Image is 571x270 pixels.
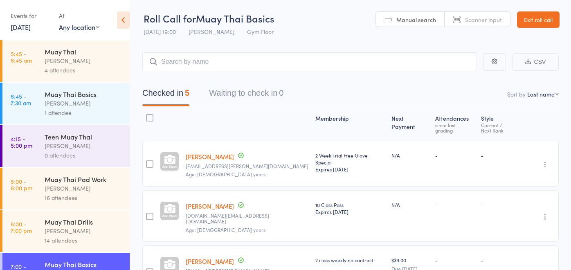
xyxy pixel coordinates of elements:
button: CSV [512,53,559,71]
time: 5:00 - 6:00 pm [11,178,32,191]
a: 5:45 -6:45 amMuay Thai[PERSON_NAME]4 attendees [2,40,130,82]
div: 10 Class Pass [315,201,385,215]
div: Last name [527,90,555,98]
div: - [435,152,474,159]
div: Events for [11,9,51,22]
span: Muay Thai Basics [196,11,274,25]
span: Scanner input [465,16,502,24]
button: Checked in5 [142,84,189,106]
span: Age: [DEMOGRAPHIC_DATA] years [186,226,265,233]
div: 5 [185,88,189,97]
div: [PERSON_NAME] [45,99,123,108]
a: 6:00 -7:00 pmMuay Thai Drills[PERSON_NAME]14 attendees [2,210,130,252]
div: - [481,152,526,159]
div: [PERSON_NAME] [45,226,123,236]
a: [PERSON_NAME] [186,202,234,210]
div: [PERSON_NAME] [45,184,123,193]
div: 0 attendees [45,151,123,160]
span: [DATE] 19:00 [144,27,176,36]
div: N/A [391,152,429,159]
div: Muay Thai Basics [45,90,123,99]
a: [DATE] [11,22,31,32]
div: Expires [DATE] [315,166,385,173]
div: Muay Thai [45,47,123,56]
time: 6:00 - 7:00 pm [11,220,32,234]
div: - [481,201,526,208]
small: Kieran.rich.kr@gmail.com [186,213,309,225]
div: - [435,256,474,263]
div: [PERSON_NAME] [45,141,123,151]
a: 6:45 -7:30 amMuay Thai Basics[PERSON_NAME]1 attendee [2,83,130,124]
a: 5:00 -6:00 pmMuay Thai Pad Work[PERSON_NAME]16 attendees [2,168,130,209]
div: - [435,201,474,208]
div: N/A [391,201,429,208]
div: since last grading [435,122,474,133]
div: 16 attendees [45,193,123,202]
div: Membership [312,110,388,137]
div: - [481,256,526,263]
div: Next Payment [388,110,432,137]
div: Current / Next Rank [481,122,526,133]
div: Muay Thai Drills [45,217,123,226]
span: [PERSON_NAME] [189,27,234,36]
span: Age: [DEMOGRAPHIC_DATA] years [186,171,265,178]
div: 1 attendee [45,108,123,117]
time: 5:45 - 6:45 am [11,50,32,63]
div: 4 attendees [45,65,123,75]
div: 2 class weekly no contract [315,256,385,263]
a: [PERSON_NAME] [186,257,234,265]
button: Waiting to check in0 [209,84,283,106]
time: 6:45 - 7:30 am [11,93,31,106]
div: 2 Week Trial Free Glove Special [315,152,385,173]
small: Jazza.colwell@gmail.com [186,163,309,169]
div: Teen Muay Thai [45,132,123,141]
div: Style [478,110,529,137]
div: Muay Thai Basics [45,260,123,269]
div: At [59,9,99,22]
span: Manual search [396,16,436,24]
div: [PERSON_NAME] [45,56,123,65]
time: 4:15 - 5:00 pm [11,135,32,148]
div: Expires [DATE] [315,208,385,215]
a: [PERSON_NAME] [186,152,234,161]
span: Roll Call for [144,11,196,25]
a: 4:15 -5:00 pmTeen Muay Thai[PERSON_NAME]0 attendees [2,125,130,167]
div: Muay Thai Pad Work [45,175,123,184]
label: Sort by [507,90,526,98]
div: Any location [59,22,99,32]
div: 14 attendees [45,236,123,245]
a: Exit roll call [517,11,560,28]
span: Gym Floor [247,27,274,36]
div: Atten­dances [432,110,478,137]
input: Search by name [142,52,477,71]
div: 0 [279,88,283,97]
